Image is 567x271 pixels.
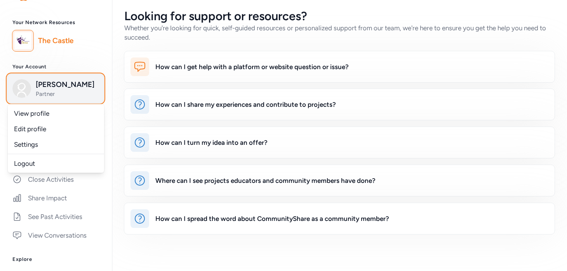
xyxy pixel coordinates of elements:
a: Share Impact [6,189,106,207]
div: [PERSON_NAME]Partner [8,104,104,173]
div: How can I spread the word about CommunityShare as a community member? [155,214,389,223]
img: logo [14,32,31,49]
h3: Explore [12,256,99,262]
span: Partner [36,90,99,98]
button: [PERSON_NAME]Partner [7,74,104,103]
h2: Looking for support or resources? [124,9,555,23]
div: How can I get help with a platform or website question or issue? [155,62,349,71]
a: View Conversations [6,227,106,244]
a: Logout [8,156,104,171]
span: [PERSON_NAME] [36,79,99,90]
a: Create and Connect1 [6,152,106,169]
a: View profile [8,106,104,121]
div: Whether you're looking for quick, self-guided resources or personalized support from our team, we... [124,23,555,42]
a: The Castle [38,35,99,46]
h3: Your Account [12,64,99,70]
a: Settings [8,137,104,152]
h3: Your Network Resources [12,19,99,26]
a: Respond to Invites [6,134,106,151]
div: Where can I see projects educators and community members have done? [155,176,376,185]
a: Home [6,115,106,132]
a: See Past Activities [6,208,106,225]
div: How can I turn my idea into an offer? [155,138,268,147]
a: Edit profile [8,121,104,137]
a: Close Activities [6,171,106,188]
div: How can I share my experiences and contribute to projects? [155,100,336,109]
